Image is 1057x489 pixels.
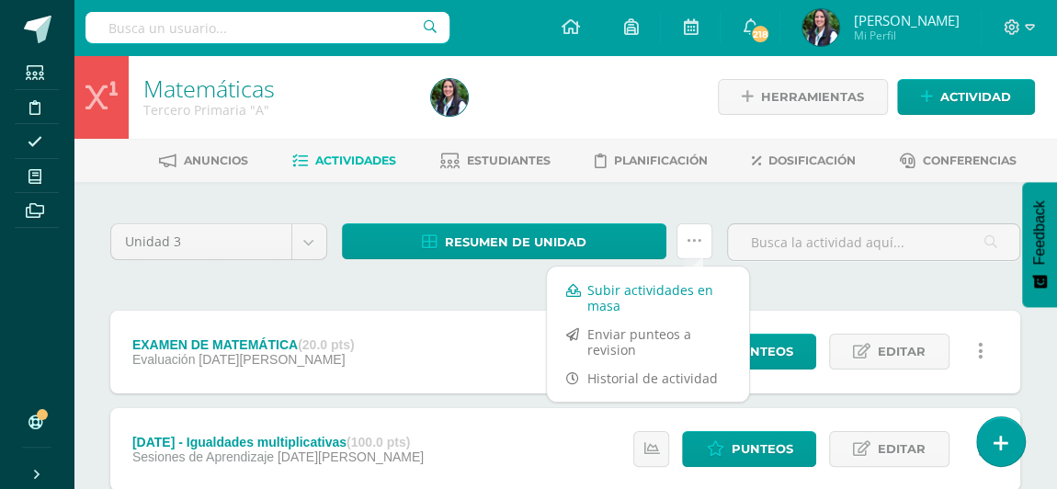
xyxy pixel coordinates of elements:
a: Subir actividades en masa [547,276,749,320]
span: Anuncios [184,154,248,167]
span: [DATE][PERSON_NAME] [199,352,345,367]
span: Conferencias [923,154,1017,167]
h1: Matemáticas [143,75,409,101]
span: Dosificación [768,154,856,167]
a: Resumen de unidad [342,223,666,259]
a: Estudiantes [440,146,551,176]
span: [PERSON_NAME] [853,11,959,29]
span: Sesiones de Aprendizaje [132,449,274,464]
a: Conferencias [900,146,1017,176]
a: Actividad [897,79,1035,115]
span: Mi Perfil [853,28,959,43]
a: Historial de actividad [547,364,749,392]
span: Punteos [731,335,792,369]
img: 2c0c839dd314da7cbe4dae4a4a75361c.png [431,79,468,116]
a: Herramientas [718,79,888,115]
span: Actividades [315,154,396,167]
a: Planificación [595,146,708,176]
img: 2c0c839dd314da7cbe4dae4a4a75361c.png [802,9,839,46]
span: Herramientas [761,80,864,114]
span: Actividad [940,80,1011,114]
span: 218 [750,24,770,44]
a: Enviar punteos a revision [547,320,749,364]
div: [DATE] - Igualdades multiplicativas [132,435,424,449]
span: Editar [878,432,926,466]
a: Punteos [682,431,816,467]
a: Matemáticas [143,73,275,104]
span: Resumen de unidad [445,225,586,259]
span: Punteos [731,432,792,466]
a: Dosificación [752,146,856,176]
div: EXAMEN DE MATEMÁTICA [132,337,355,352]
strong: (100.0 pts) [347,435,410,449]
span: Feedback [1031,200,1048,265]
div: Tercero Primaria 'A' [143,101,409,119]
span: [DATE][PERSON_NAME] [278,449,424,464]
span: Estudiantes [467,154,551,167]
a: Anuncios [159,146,248,176]
a: Unidad 3 [111,224,326,259]
a: Actividades [292,146,396,176]
span: Unidad 3 [125,224,278,259]
span: Planificación [614,154,708,167]
span: Evaluación [132,352,196,367]
span: Editar [878,335,926,369]
strong: (20.0 pts) [298,337,354,352]
input: Busca un usuario... [85,12,449,43]
button: Feedback - Mostrar encuesta [1022,182,1057,307]
input: Busca la actividad aquí... [728,224,1019,260]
